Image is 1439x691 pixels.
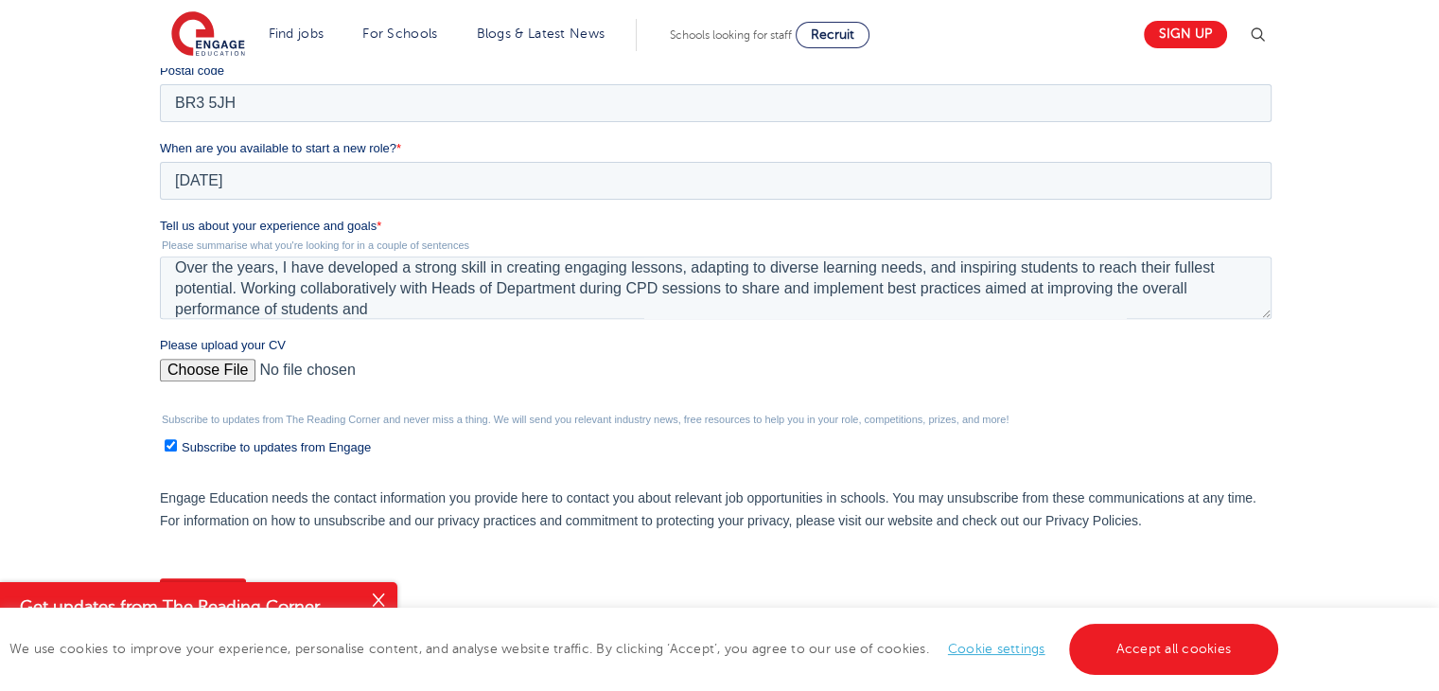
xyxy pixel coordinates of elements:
[9,642,1283,656] span: We use cookies to improve your experience, personalise content, and analyse website traffic. By c...
[5,650,17,663] input: Subscribe to updates from Engage
[948,642,1045,656] a: Cookie settings
[269,27,325,41] a: Find jobs
[1069,624,1279,675] a: Accept all cookies
[1144,21,1227,48] a: Sign up
[670,28,792,42] span: Schools looking for staff
[796,22,869,48] a: Recruit
[560,62,1113,100] input: *Contact Number
[22,651,211,665] span: Subscribe to updates from Engage
[560,4,1113,42] input: *Last name
[362,27,437,41] a: For Schools
[360,582,397,620] button: Close
[20,595,358,619] h4: Get updates from The Reading Corner
[171,11,245,59] img: Engage Education
[477,27,605,41] a: Blogs & Latest News
[811,27,854,42] span: Recruit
